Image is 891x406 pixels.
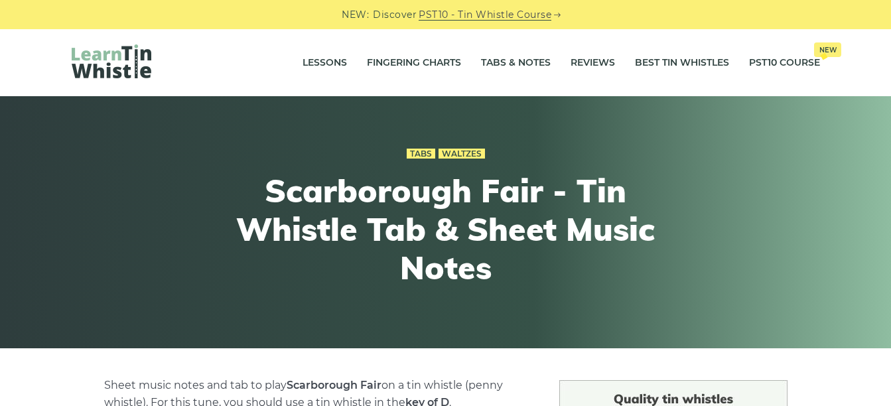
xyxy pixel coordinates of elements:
span: New [814,42,841,57]
strong: Scarborough Fair [287,379,381,391]
a: Lessons [303,46,347,80]
a: Reviews [571,46,615,80]
h1: Scarborough Fair - Tin Whistle Tab & Sheet Music Notes [202,172,690,287]
a: Fingering Charts [367,46,461,80]
img: LearnTinWhistle.com [72,44,151,78]
a: Waltzes [439,149,485,159]
a: Tabs [407,149,435,159]
a: Tabs & Notes [481,46,551,80]
a: Best Tin Whistles [635,46,729,80]
a: PST10 CourseNew [749,46,820,80]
